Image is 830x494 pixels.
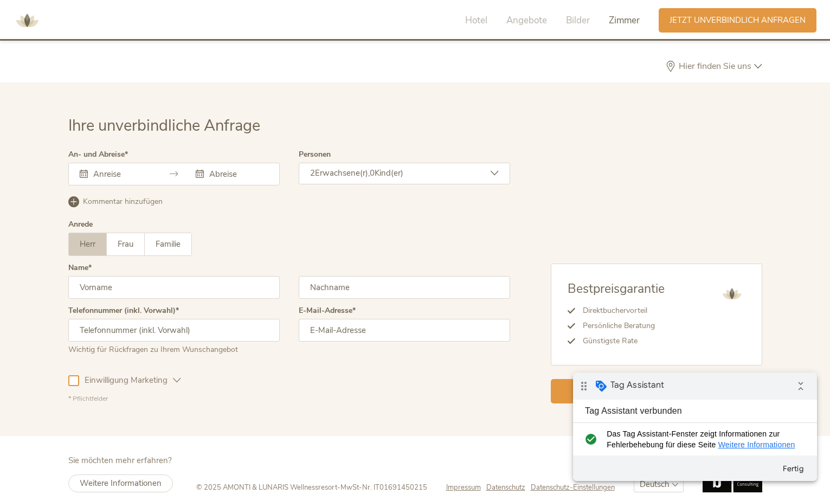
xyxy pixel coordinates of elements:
[670,15,806,26] span: Jetzt unverbindlich anfragen
[80,239,95,249] span: Herr
[531,483,615,492] a: Datenschutz-Einstellungen
[11,16,43,24] a: AMONTI & LUNARIS Wellnessresort
[68,276,280,299] input: Vorname
[575,318,665,333] li: Persönliche Beratung
[68,221,93,228] div: Anrede
[145,68,222,76] a: Weitere Informationen
[37,7,91,18] span: Tag Assistant
[375,168,403,178] span: Kind(er)
[370,168,375,178] span: 0
[310,168,315,178] span: 2
[337,483,340,492] span: -
[465,14,487,27] span: Hotel
[575,333,665,349] li: Günstigste Rate
[68,151,128,158] label: An- und Abreise
[83,196,163,207] span: Kommentar hinzufügen
[299,151,331,158] label: Personen
[506,14,547,27] span: Angebote
[299,319,510,342] input: E-Mail-Adresse
[446,483,486,492] a: Impressum
[80,478,162,489] span: Weitere Informationen
[207,169,268,179] input: Abreise
[201,86,240,106] button: Fertig
[299,276,510,299] input: Nachname
[299,307,356,315] label: E-Mail-Adresse
[609,14,640,27] span: Zimmer
[68,455,172,466] span: Sie möchten mehr erfahren?
[446,483,481,492] span: Impressum
[575,303,665,318] li: Direktbuchervorteil
[11,4,43,37] img: AMONTI & LUNARIS Wellnessresort
[91,169,152,179] input: Anreise
[34,56,226,78] span: Das Tag Assistant-Fenster zeigt Informationen zur Fehlerbehebung für diese Seite
[315,168,370,178] span: Erwachsene(r),
[566,14,590,27] span: Bilder
[156,239,181,249] span: Familie
[718,280,745,307] img: AMONTI & LUNARIS Wellnessresort
[568,280,665,297] span: Bestpreisgarantie
[68,394,510,403] div: * Pflichtfelder
[79,375,173,386] span: Einwilligung Marketing
[68,307,179,315] label: Telefonnummer (inkl. Vorwahl)
[68,319,280,342] input: Telefonnummer (inkl. Vorwahl)
[9,56,27,78] i: check_circle
[217,3,239,24] i: Fehlerbehebungssymbol minimieren
[68,115,260,136] span: Ihre unverbindliche Anfrage
[340,483,427,492] span: MwSt-Nr. IT01691450215
[68,474,173,492] a: Weitere Informationen
[486,483,525,492] span: Datenschutz
[486,483,531,492] a: Datenschutz
[118,239,133,249] span: Frau
[676,62,754,70] span: Hier finden Sie uns
[68,342,280,355] div: Wichtig für Rückfragen zu Ihrem Wunschangebot
[68,264,92,272] label: Name
[196,483,337,492] span: © 2025 AMONTI & LUNARIS Wellnessresort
